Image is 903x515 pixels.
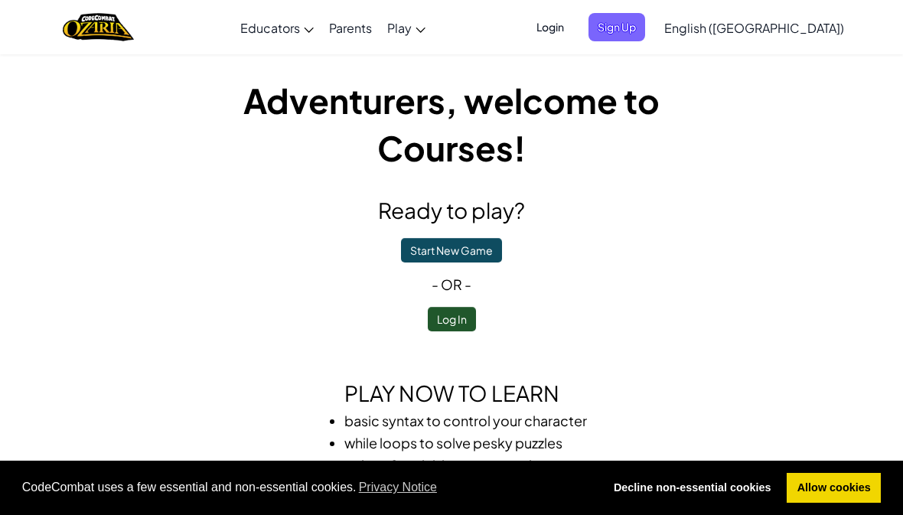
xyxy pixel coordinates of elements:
[527,13,573,41] button: Login
[22,476,592,499] span: CodeCombat uses a few essential and non-essential cookies.
[321,7,380,48] a: Parents
[176,194,727,227] h2: Ready to play?
[588,13,645,41] button: Sign Up
[462,275,471,293] span: -
[63,11,134,43] img: Home
[344,432,589,454] li: while loops to solve pesky puzzles
[428,307,476,331] button: Log In
[344,454,589,498] li: strings & variables to customize actions
[63,11,134,43] a: Ozaria by CodeCombat logo
[441,275,462,293] span: or
[432,275,441,293] span: -
[380,7,433,48] a: Play
[657,7,852,48] a: English ([GEOGRAPHIC_DATA])
[603,473,781,504] a: deny cookies
[401,238,502,262] button: Start New Game
[357,476,440,499] a: learn more about cookies
[176,77,727,171] h1: Adventurers, welcome to Courses!
[176,377,727,409] h2: Play now to learn
[233,7,321,48] a: Educators
[344,409,589,432] li: basic syntax to control your character
[664,20,844,36] span: English ([GEOGRAPHIC_DATA])
[387,20,412,36] span: Play
[787,473,881,504] a: allow cookies
[240,20,300,36] span: Educators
